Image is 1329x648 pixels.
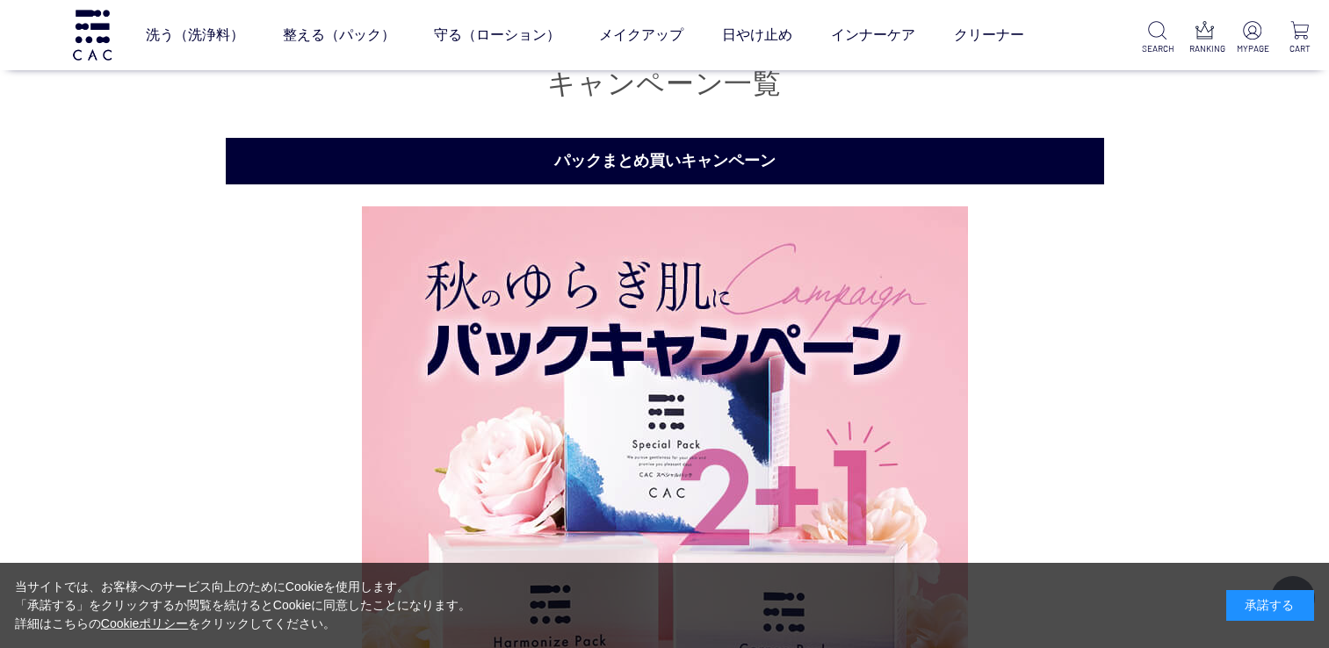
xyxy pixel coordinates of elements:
[954,11,1024,60] a: クリーナー
[722,11,792,60] a: 日やけ止め
[1237,21,1268,55] a: MYPAGE
[1142,21,1173,55] a: SEARCH
[1284,42,1315,55] p: CART
[283,11,395,60] a: 整える（パック）
[1189,42,1220,55] p: RANKING
[1237,42,1268,55] p: MYPAGE
[70,10,114,60] img: logo
[599,11,683,60] a: メイクアップ
[1284,21,1315,55] a: CART
[146,11,244,60] a: 洗う（洗浄料）
[434,11,560,60] a: 守る（ローション）
[1142,42,1173,55] p: SEARCH
[1189,21,1220,55] a: RANKING
[226,138,1104,184] h2: パックまとめ買いキャンペーン
[831,11,915,60] a: インナーケア
[15,578,472,633] div: 当サイトでは、お客様へのサービス向上のためにCookieを使用します。 「承諾する」をクリックするか閲覧を続けるとCookieに同意したことになります。 詳細はこちらの をクリックしてください。
[1226,590,1314,621] div: 承諾する
[101,616,189,630] a: Cookieポリシー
